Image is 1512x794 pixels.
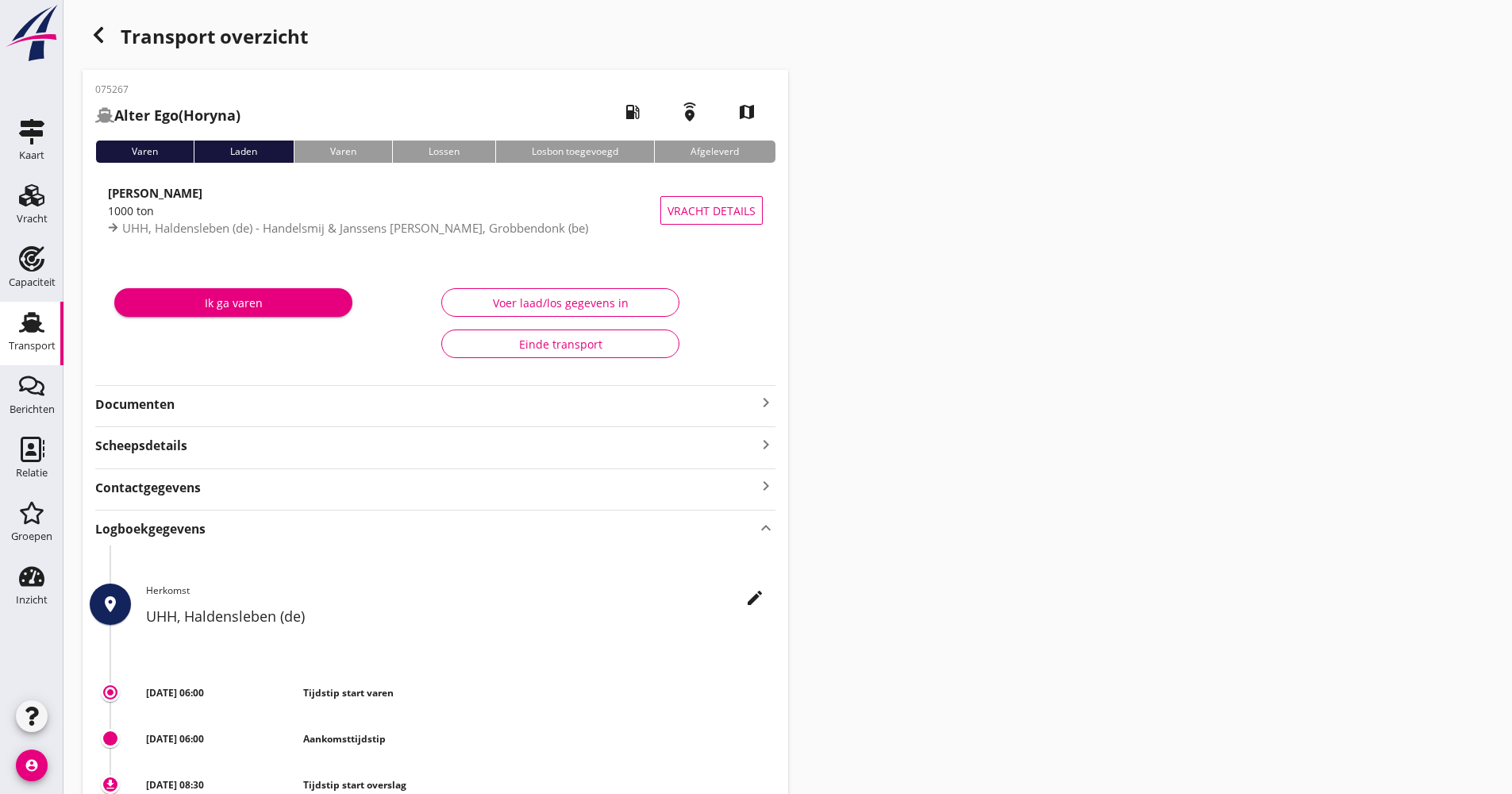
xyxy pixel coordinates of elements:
div: Einde transport [455,336,666,353]
span: Vracht details [668,202,756,219]
i: place [101,595,120,614]
div: Groepen [11,531,52,542]
strong: [DATE] 08:30 [146,778,204,792]
i: map [725,90,769,134]
i: keyboard_arrow_right [756,434,775,455]
div: Voer laad/los gegevens in [455,295,666,311]
div: Kaart [19,150,44,160]
strong: [PERSON_NAME] [108,185,202,201]
div: Relatie [16,468,48,478]
h1: Transport overzicht [83,19,788,70]
strong: Tijdstip start varen [303,686,394,700]
h2: (Horyna) [95,105,240,126]
button: Einde transport [441,330,679,358]
strong: Scheepsdetails [95,437,187,455]
button: Voer laad/los gegevens in [441,288,679,317]
strong: Contactgegevens [95,479,201,497]
strong: Tijdstip start overslag [303,778,406,792]
div: Afgeleverd [654,141,775,163]
strong: Documenten [95,395,756,414]
div: Vracht [17,214,48,224]
span: UHH, Haldensleben (de) - Handelsmij & Janssens [PERSON_NAME], Grobbendonk (be) [122,220,588,236]
div: Transport [9,341,56,351]
i: emergency_share [668,90,712,134]
i: keyboard_arrow_right [756,393,775,412]
strong: [DATE] 06:00 [146,732,204,746]
i: download [104,778,117,791]
button: Ik ga varen [114,288,352,317]
strong: Aankomsttijdstip [303,732,386,746]
div: Losbon toegevoegd [495,141,654,163]
strong: [DATE] 06:00 [146,686,204,700]
span: Herkomst [146,584,190,597]
img: logo-small.a267ee39.svg [3,4,60,63]
div: Varen [95,141,194,163]
button: Vracht details [660,196,763,225]
strong: Alter Ego [114,106,179,125]
a: [PERSON_NAME]1000 tonUHH, Haldensleben (de) - Handelsmij & Janssens [PERSON_NAME], Grobbendonk (b... [95,175,775,245]
div: Varen [294,141,392,163]
i: account_circle [16,750,48,781]
i: edit [745,588,764,607]
i: keyboard_arrow_up [756,517,775,538]
div: Inzicht [16,595,48,605]
div: Laden [194,141,293,163]
strong: Logboekgegevens [95,520,206,538]
i: trip_origin [104,686,117,699]
p: 075267 [95,83,240,97]
div: Ik ga varen [127,295,340,311]
div: 1000 ton [108,202,660,219]
i: local_gas_station [610,90,655,134]
i: keyboard_arrow_right [756,476,775,497]
h2: UHH, Haldensleben (de) [146,606,775,627]
div: Berichten [10,404,55,414]
div: Lossen [392,141,495,163]
div: Capaciteit [9,277,56,287]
